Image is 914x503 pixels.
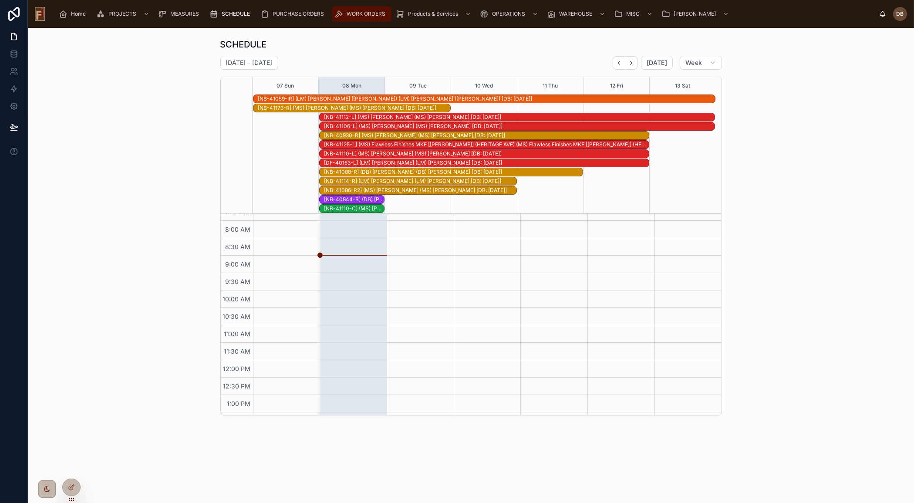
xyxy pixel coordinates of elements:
span: SCHEDULE [222,10,250,17]
div: scrollable content [52,4,879,24]
span: DB [897,10,904,17]
span: PROJECTS [108,10,136,17]
span: 12:30 PM [221,382,253,390]
a: OPERATIONS [477,6,543,22]
span: [PERSON_NAME] [674,10,716,17]
button: Week [680,56,722,70]
div: [NB-40844-R] (DB) Callen [Earhart] (Aghjian) (DB) Callen [Earhart] (Aghjian) [DB: 09-08-25] [324,196,384,203]
div: [NB-41110-C] (MS) [PERSON_NAME] (MS) [PERSON_NAME] [DB: [DATE]] [324,205,384,212]
h2: [DATE] – [DATE] [226,58,273,67]
button: [DATE] [641,56,673,70]
span: OPERATIONS [492,10,525,17]
button: Back [613,56,625,70]
a: WORK ORDERS [332,6,391,22]
img: App logo [35,7,45,21]
div: [NB-41059-IR] (LM) [PERSON_NAME] ([PERSON_NAME]) (LM) [PERSON_NAME] ([PERSON_NAME]) [DB: [DATE]] [258,95,715,102]
a: SCHEDULE [207,6,256,22]
span: 9:30 AM [223,278,253,285]
a: Home [56,6,92,22]
a: [PERSON_NAME] [659,6,733,22]
div: [NB-41106-L] (MS) [PERSON_NAME] (MS) [PERSON_NAME] [DB: [DATE]] [324,123,715,130]
span: MEASURES [170,10,199,17]
button: 07 Sun [277,77,294,95]
span: Week [685,59,702,67]
div: [NB-41086-R2] (MS) Tracy Zabrowski (MS) Tracy Zabrowski [DB: 09-03-25] [324,186,516,194]
span: 9:00 AM [223,260,253,268]
div: [NB-41110-C] (MS) Curt Diesner (MS) Curt Diesner [DB: 09-08-25] [324,205,384,213]
span: 7:30 AM [224,208,253,216]
div: [NB-41110-L] (MS) [PERSON_NAME] (MS) [PERSON_NAME] [DB: [DATE]] [324,150,649,157]
div: [NB-41173-R] (MS) Rebecca Huebsch (MS) Rebecca Huebsch [DB: 09-07-25] [258,104,450,112]
span: 11:00 AM [222,330,253,338]
span: WAREHOUSE [559,10,592,17]
a: WAREHOUSE [544,6,610,22]
span: WORK ORDERS [347,10,385,17]
div: [DF-40163-L] (LM) Joseph Thiel (LM) Joseph Thiel [DB: 09-08-25] [324,159,649,167]
span: Home [71,10,86,17]
span: 1:00 PM [225,400,253,407]
a: PROJECTS [94,6,154,22]
button: 11 Thu [543,77,558,95]
div: [NB-41112-L] (MS) [PERSON_NAME] (MS) [PERSON_NAME] [DB: [DATE]] [324,114,715,121]
a: MISC [611,6,657,22]
button: 08 Mon [342,77,361,95]
div: [NB-40844-R] (DB) [PERSON_NAME] [[PERSON_NAME]] (Aghjian) (DB) [PERSON_NAME] [[PERSON_NAME]] (Agh... [324,196,384,203]
div: [NB-41088-R] (DB) [PERSON_NAME] (DB) [PERSON_NAME] [DB: [DATE]] [324,169,583,176]
button: 13 Sat [675,77,690,95]
div: [NB-40930-R] (MS) [PERSON_NAME] (MS) [PERSON_NAME] [DB: [DATE]] [324,132,649,139]
div: [NB-41088-R] (DB) Anne Broeker (DB) Anne Broeker [DB: 09-08-25] [324,168,583,176]
button: Next [625,56,637,70]
span: 8:30 AM [223,243,253,250]
div: [NB-40930-R] (MS) Jenn Kuiper (MS) Jenn Kuiper [DB: 09-08-25] [324,132,649,139]
span: Products & Services [408,10,458,17]
span: [DATE] [647,59,667,67]
div: [NB-41059-IR] (LM) Jeffrey Brown (Rockwell) (LM) Jeffrey Brown (Rockwell) [DB: 08-20-25] [258,95,715,103]
a: MEASURES [155,6,205,22]
div: [NB-41173-R] (MS) [PERSON_NAME] (MS) [PERSON_NAME] [DB: [DATE]] [258,105,450,111]
button: 12 Fri [610,77,623,95]
div: [NB-41114-R] (LM) [PERSON_NAME] (LM) [PERSON_NAME] [DB: [DATE]] [324,178,516,185]
span: MISC [626,10,640,17]
span: 10:00 AM [221,295,253,303]
div: [NB-41106-L] (MS) Marianne Burish (MS) Marianne Burish [DB: 09-07-25] [324,122,715,130]
div: [NB-41125-L] (MS) Flawless Finishes MKE [[PERSON_NAME]] (HERITAGE AVE) (MS) Flawless Finishes MKE... [324,141,649,148]
span: 8:00 AM [223,226,253,233]
a: Products & Services [393,6,476,22]
span: 11:30 AM [222,348,253,355]
div: [NB-41112-L] (MS) Evan Nickel (MS) Evan Nickel [DB: 09-08-25] [324,113,715,121]
div: [NB-41125-L] (MS) Flawless Finishes MKE [Dolan] (HERITAGE AVE) (MS) Flawless Finishes MKE [Dolan]... [324,141,649,149]
span: 12:00 PM [221,365,253,372]
button: 09 Tue [409,77,427,95]
span: PURCHASE ORDERS [273,10,324,17]
div: [DF-40163-L] (LM) [PERSON_NAME] (LM) [PERSON_NAME] [DB: [DATE]] [324,159,649,166]
div: [NB-41086-R2] (MS) [PERSON_NAME] (MS) [PERSON_NAME] [DB: [DATE]] [324,187,516,194]
h1: SCHEDULE [220,38,267,51]
div: [NB-41110-L] (MS) Curt Diesner (MS) Curt Diesner [DB: 09-08-25] [324,150,649,158]
span: 10:30 AM [221,313,253,320]
div: [NB-41114-R] (LM) John Gaulke (LM) John Gaulke [DB: 09-08-25] [324,177,516,185]
button: 10 Wed [475,77,493,95]
a: PURCHASE ORDERS [258,6,330,22]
